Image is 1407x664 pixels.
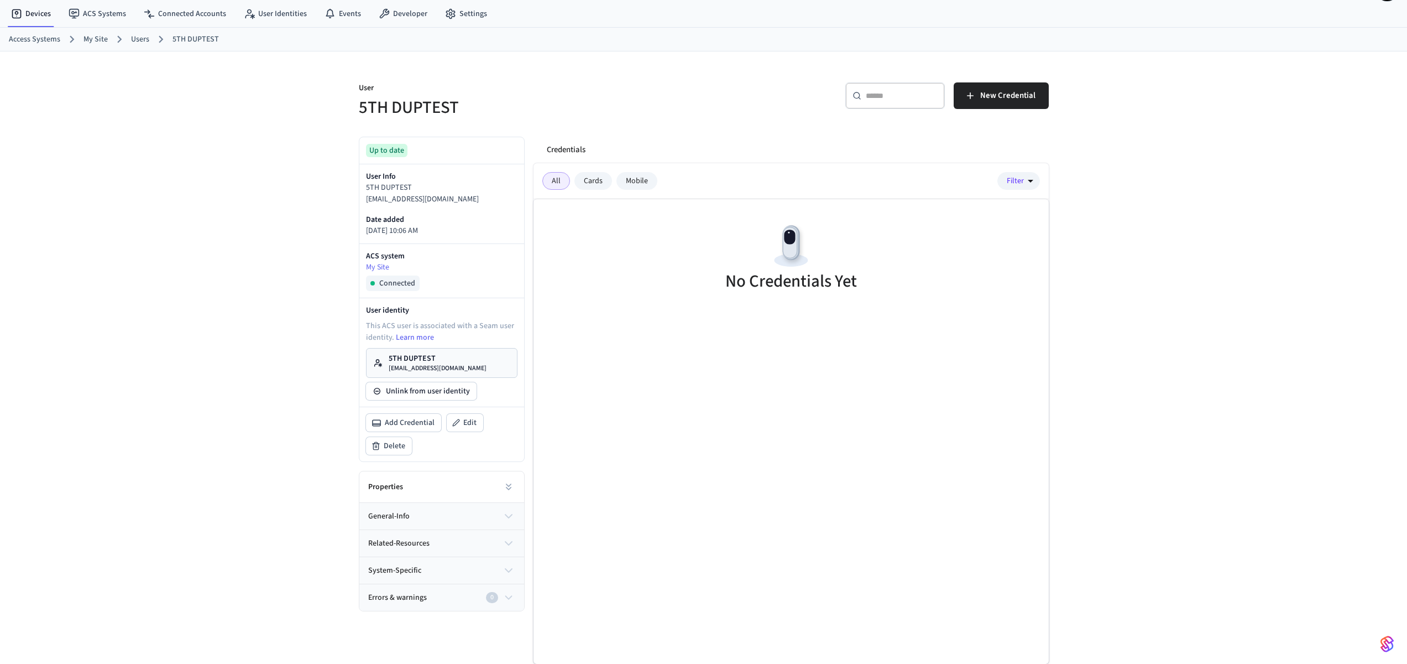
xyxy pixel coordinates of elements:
[235,4,316,24] a: User Identities
[9,34,60,45] a: Access Systems
[316,4,370,24] a: Events
[370,4,436,24] a: Developer
[2,4,60,24] a: Devices
[366,320,517,344] p: This ACS user is associated with a Seam user identity.
[359,96,697,119] h5: 5TH DUPTEST
[463,417,477,428] span: Edit
[385,417,435,428] span: Add Credential
[368,592,427,604] span: Errors & warnings
[366,262,517,273] a: My Site
[384,440,405,452] span: Delete
[538,137,594,163] button: Credentials
[366,182,517,194] p: 5TH DUPTEST
[366,414,441,432] button: Add Credential
[366,382,477,400] button: Unlink from user identity
[997,172,1040,190] button: Filter
[447,414,483,432] button: Edit
[574,172,612,190] div: Cards
[60,4,135,24] a: ACS Systems
[379,278,415,289] span: Connected
[389,353,487,364] p: 5TH DUPTEST
[359,530,524,557] button: related-resources
[486,592,498,603] div: 0
[359,557,524,584] button: system-specific
[616,172,657,190] div: Mobile
[366,214,517,225] p: Date added
[980,89,1035,103] span: New Credential
[389,364,487,373] p: [EMAIL_ADDRESS][DOMAIN_NAME]
[436,4,496,24] a: Settings
[366,437,412,455] button: Delete
[396,332,434,343] a: Learn more
[368,511,410,522] span: general-info
[359,82,697,96] p: User
[368,565,421,577] span: system-specific
[359,584,524,611] button: Errors & warnings0
[366,251,517,262] p: ACS system
[366,305,517,316] p: User identity
[359,503,524,530] button: general-info
[135,4,235,24] a: Connected Accounts
[172,34,219,45] a: 5TH DUPTEST
[766,221,816,271] img: Devices Empty State
[725,270,857,293] h5: No Credentials Yet
[368,481,403,492] h2: Properties
[542,172,570,190] div: All
[954,82,1049,109] button: New Credential
[366,171,517,182] p: User Info
[366,194,517,205] p: [EMAIL_ADDRESS][DOMAIN_NAME]
[131,34,149,45] a: Users
[83,34,108,45] a: My Site
[366,225,517,237] p: [DATE] 10:06 AM
[366,348,517,378] a: 5TH DUPTEST[EMAIL_ADDRESS][DOMAIN_NAME]
[368,538,430,549] span: related-resources
[366,144,407,157] div: Up to date
[1380,635,1394,653] img: SeamLogoGradient.69752ec5.svg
